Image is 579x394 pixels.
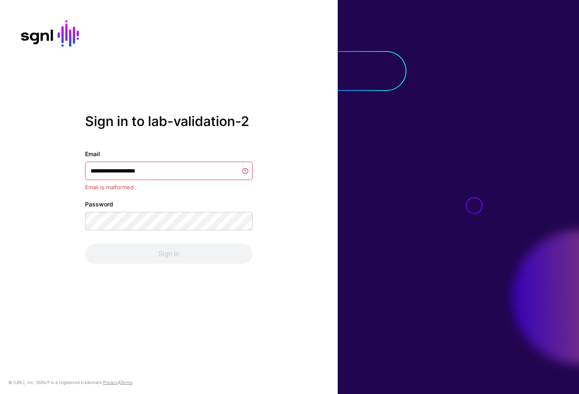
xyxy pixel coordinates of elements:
label: Password [85,200,113,209]
a: Terms [120,380,132,385]
div: Email is malformed [85,183,253,192]
label: Email [85,149,100,158]
a: Privacy [103,380,118,385]
div: © [URL], Inc. SGNL® is a registered trademark. & [8,379,132,386]
h2: Sign in to lab-validation-2 [85,113,253,129]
